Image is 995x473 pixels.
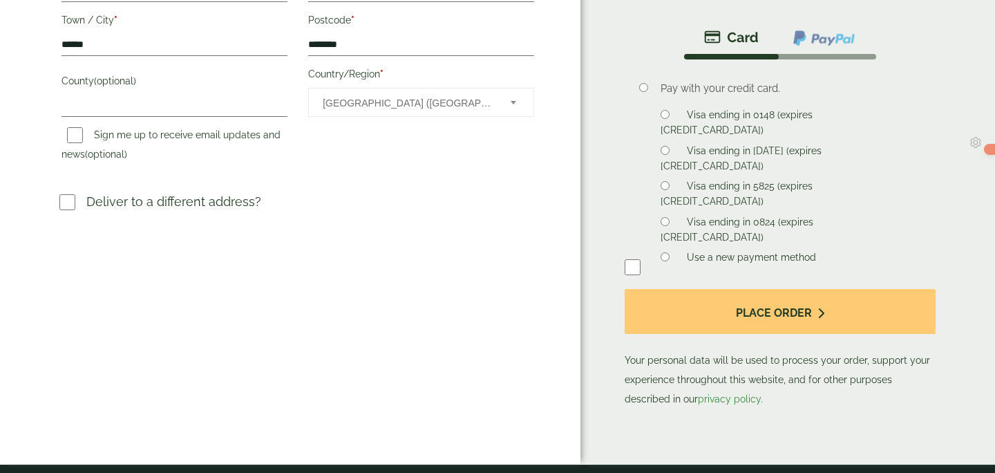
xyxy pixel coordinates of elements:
[661,109,813,140] label: Visa ending in 0148 (expires [CREDIT_CARD_DATA])
[94,75,136,86] span: (optional)
[308,64,534,88] label: Country/Region
[704,29,759,46] img: stripe.png
[380,68,383,80] abbr: required
[61,129,281,164] label: Sign me up to receive email updates and news
[625,289,936,334] button: Place order
[323,89,492,118] span: United Kingdom (UK)
[61,71,287,95] label: County
[351,15,354,26] abbr: required
[792,29,856,47] img: ppcp-gateway.png
[661,145,822,176] label: Visa ending in [DATE] (expires [CREDIT_CARD_DATA])
[308,88,534,117] span: Country/Region
[681,252,822,267] label: Use a new payment method
[114,15,117,26] abbr: required
[85,149,127,160] span: (optional)
[698,393,761,405] a: privacy policy
[61,10,287,34] label: Town / City
[86,192,261,211] p: Deliver to a different address?
[661,180,813,211] label: Visa ending in 5825 (expires [CREDIT_CARD_DATA])
[661,216,813,247] label: Visa ending in 0824 (expires [CREDIT_CARD_DATA])
[308,10,534,34] label: Postcode
[67,127,83,143] input: Sign me up to receive email updates and news(optional)
[625,289,936,409] p: Your personal data will be used to process your order, support your experience throughout this we...
[661,81,914,96] p: Pay with your credit card.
